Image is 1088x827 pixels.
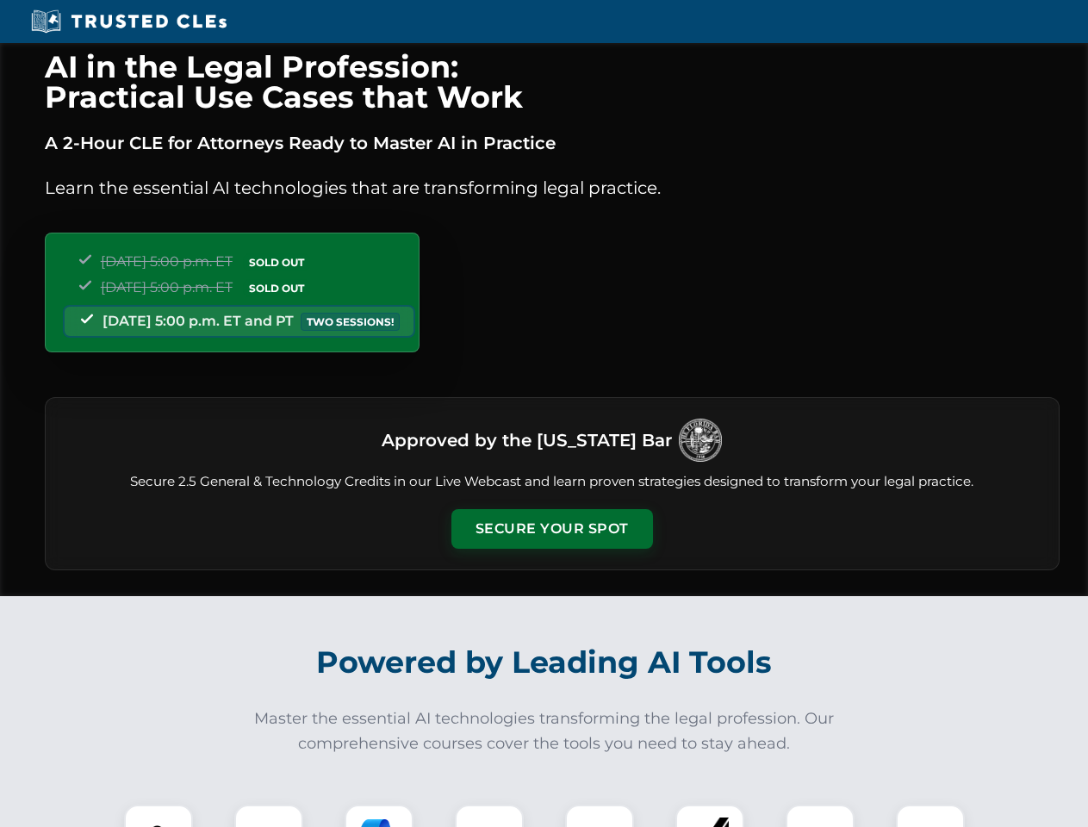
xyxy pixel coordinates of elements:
h1: AI in the Legal Profession: Practical Use Cases that Work [45,52,1060,112]
span: [DATE] 5:00 p.m. ET [101,253,233,270]
h3: Approved by the [US_STATE] Bar [382,425,672,456]
p: Master the essential AI technologies transforming the legal profession. Our comprehensive courses... [243,706,846,756]
span: SOLD OUT [243,279,310,297]
h2: Powered by Leading AI Tools [67,632,1022,693]
p: A 2-Hour CLE for Attorneys Ready to Master AI in Practice [45,129,1060,157]
img: Logo [679,419,722,462]
span: SOLD OUT [243,253,310,271]
p: Secure 2.5 General & Technology Credits in our Live Webcast and learn proven strategies designed ... [66,472,1038,492]
img: Trusted CLEs [26,9,232,34]
button: Secure Your Spot [451,509,653,549]
span: [DATE] 5:00 p.m. ET [101,279,233,295]
p: Learn the essential AI technologies that are transforming legal practice. [45,174,1060,202]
